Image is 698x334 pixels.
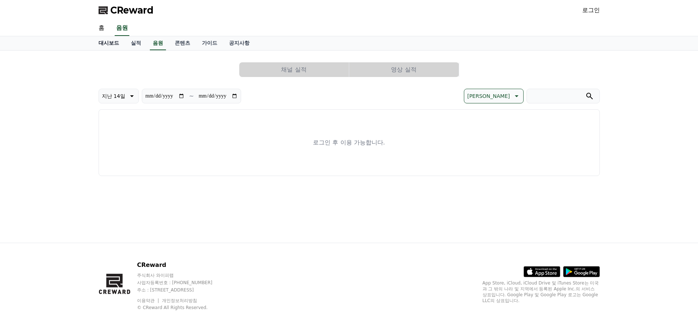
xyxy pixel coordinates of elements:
p: 주식회사 와이피랩 [137,272,226,278]
p: 로그인 후 이용 가능합니다. [313,138,385,147]
a: 대시보드 [93,36,125,50]
span: 홈 [23,243,27,249]
a: 실적 [125,36,147,50]
a: 대화 [48,232,95,251]
span: 설정 [113,243,122,249]
p: 지난 14일 [102,91,125,101]
a: 홈 [2,232,48,251]
p: ~ [189,92,194,100]
button: 지난 14일 [99,89,139,103]
button: 채널 실적 [239,62,349,77]
a: 로그인 [582,6,600,15]
a: 음원 [150,36,166,50]
span: 대화 [67,244,76,250]
p: 주소 : [STREET_ADDRESS] [137,287,226,293]
p: App Store, iCloud, iCloud Drive 및 iTunes Store는 미국과 그 밖의 나라 및 지역에서 등록된 Apple Inc.의 서비스 상표입니다. Goo... [483,280,600,304]
a: 공지사항 [223,36,255,50]
button: [PERSON_NAME] [464,89,523,103]
p: CReward [137,261,226,269]
a: 개인정보처리방침 [162,298,197,303]
a: 설정 [95,232,141,251]
a: 음원 [115,21,129,36]
a: 가이드 [196,36,223,50]
a: CReward [99,4,154,16]
p: © CReward All Rights Reserved. [137,305,226,311]
span: CReward [110,4,154,16]
a: 이용약관 [137,298,160,303]
p: 사업자등록번호 : [PHONE_NUMBER] [137,280,226,286]
a: 콘텐츠 [169,36,196,50]
p: [PERSON_NAME] [467,91,510,101]
button: 영상 실적 [349,62,459,77]
a: 홈 [93,21,110,36]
